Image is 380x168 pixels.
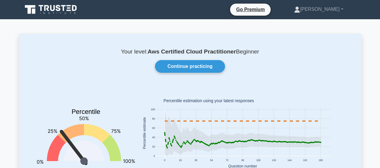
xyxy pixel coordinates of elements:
[241,159,244,162] text: 90
[287,159,291,162] text: 144
[152,127,155,130] text: 60
[154,154,155,157] text: 0
[71,108,100,115] text: Percentile
[142,117,147,149] text: Percentile estimate
[210,159,213,162] text: 54
[280,3,358,15] a: [PERSON_NAME]
[318,159,323,162] text: 180
[233,6,268,13] a: Go Premium
[226,159,229,162] text: 72
[256,159,260,162] text: 108
[148,48,236,55] b: Aws Certified Cloud Practitioner
[33,48,347,55] p: Your level: Beginner
[152,145,155,148] text: 20
[164,159,165,162] text: 0
[194,159,197,162] text: 36
[155,60,225,73] a: Continue practicing
[152,117,155,120] text: 80
[163,99,254,103] text: Percentile estimation using your latest responses
[179,159,182,162] text: 18
[150,108,155,111] text: 100
[272,159,276,162] text: 126
[303,159,307,162] text: 162
[152,136,155,139] text: 40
